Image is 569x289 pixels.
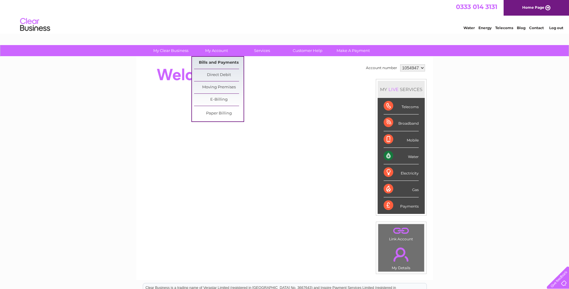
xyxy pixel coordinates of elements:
[328,45,378,56] a: Make A Payment
[495,26,513,30] a: Telecoms
[378,81,425,98] div: MY SERVICES
[478,26,492,30] a: Energy
[384,114,419,131] div: Broadband
[380,226,423,236] a: .
[387,87,400,92] div: LIVE
[237,45,287,56] a: Services
[364,63,399,73] td: Account number
[384,164,419,181] div: Electricity
[384,98,419,114] div: Telecoms
[194,108,244,120] a: Paper Billing
[378,224,424,243] td: Link Account
[378,242,424,272] td: My Details
[194,69,244,81] a: Direct Debit
[384,148,419,164] div: Water
[143,3,427,29] div: Clear Business is a trading name of Verastar Limited (registered in [GEOGRAPHIC_DATA] No. 3667643...
[463,26,475,30] a: Water
[192,45,241,56] a: My Account
[384,181,419,197] div: Gas
[194,94,244,106] a: E-Billing
[549,26,563,30] a: Log out
[384,197,419,214] div: Payments
[20,16,50,34] img: logo.png
[529,26,544,30] a: Contact
[384,131,419,148] div: Mobile
[146,45,196,56] a: My Clear Business
[456,3,497,11] a: 0333 014 3131
[194,81,244,93] a: Moving Premises
[283,45,332,56] a: Customer Help
[517,26,526,30] a: Blog
[380,244,423,265] a: .
[194,57,244,69] a: Bills and Payments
